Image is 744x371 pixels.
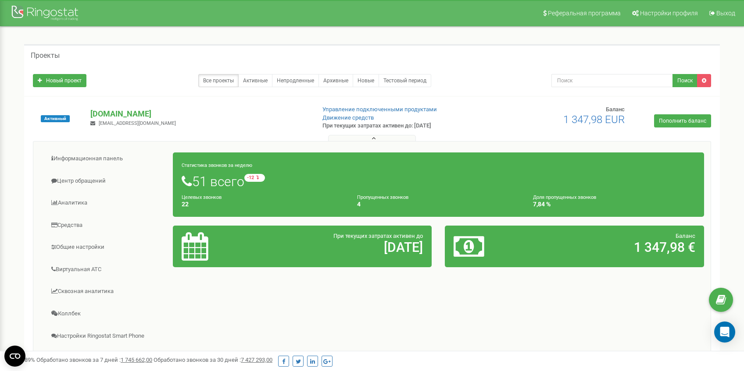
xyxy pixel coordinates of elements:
h4: 7,84 % [533,201,695,208]
a: Активные [238,74,272,87]
p: При текущих затратах активен до: [DATE] [322,122,482,130]
a: Движение средств [322,114,374,121]
a: Тестовый период [379,74,431,87]
small: -12 [244,174,265,182]
h2: [DATE] [266,240,423,254]
a: Средства [40,215,173,236]
h5: Проекты [31,52,60,60]
a: Информационная панель [40,148,173,170]
span: Обработано звонков за 7 дней : [36,357,152,363]
a: Все проекты [198,74,239,87]
a: Архивные [318,74,353,87]
span: При текущих затратах активен до [333,233,423,239]
button: Open CMP widget [4,346,25,367]
a: Управление подключенными продуктами [322,106,437,113]
a: Пополнить баланс [654,114,711,127]
span: Активный [41,115,70,122]
a: Настройки Ringostat Smart Phone [40,325,173,347]
span: 1 347,98 EUR [563,113,625,126]
small: Доля пропущенных звонков [533,194,596,200]
a: Общие настройки [40,237,173,258]
a: Новый проект [33,74,86,87]
span: [EMAIL_ADDRESS][DOMAIN_NAME] [99,120,176,126]
u: 7 427 293,00 [241,357,272,363]
a: Виртуальная АТС [40,259,173,280]
a: Интеграция [40,347,173,369]
a: Центр обращений [40,170,173,192]
span: Баланс [606,106,625,113]
p: [DOMAIN_NAME] [90,108,308,120]
a: Сквозная аналитика [40,281,173,302]
span: Баланс [676,233,695,239]
a: Коллбек [40,303,173,325]
u: 1 745 662,00 [121,357,152,363]
small: Статистика звонков за неделю [182,163,252,168]
button: Поиск [672,74,697,87]
h2: 1 347,98 € [539,240,695,254]
span: Настройки профиля [640,10,698,17]
div: Open Intercom Messenger [714,322,735,343]
span: Обработано звонков за 30 дней : [154,357,272,363]
input: Поиск [551,74,673,87]
small: Пропущенных звонков [357,194,408,200]
span: Реферальная программа [548,10,621,17]
a: Непродленные [272,74,319,87]
small: Целевых звонков [182,194,222,200]
a: Аналитика [40,192,173,214]
h4: 22 [182,201,344,208]
h4: 4 [357,201,519,208]
a: Новые [353,74,379,87]
span: Выход [716,10,735,17]
h1: 51 всего [182,174,695,189]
